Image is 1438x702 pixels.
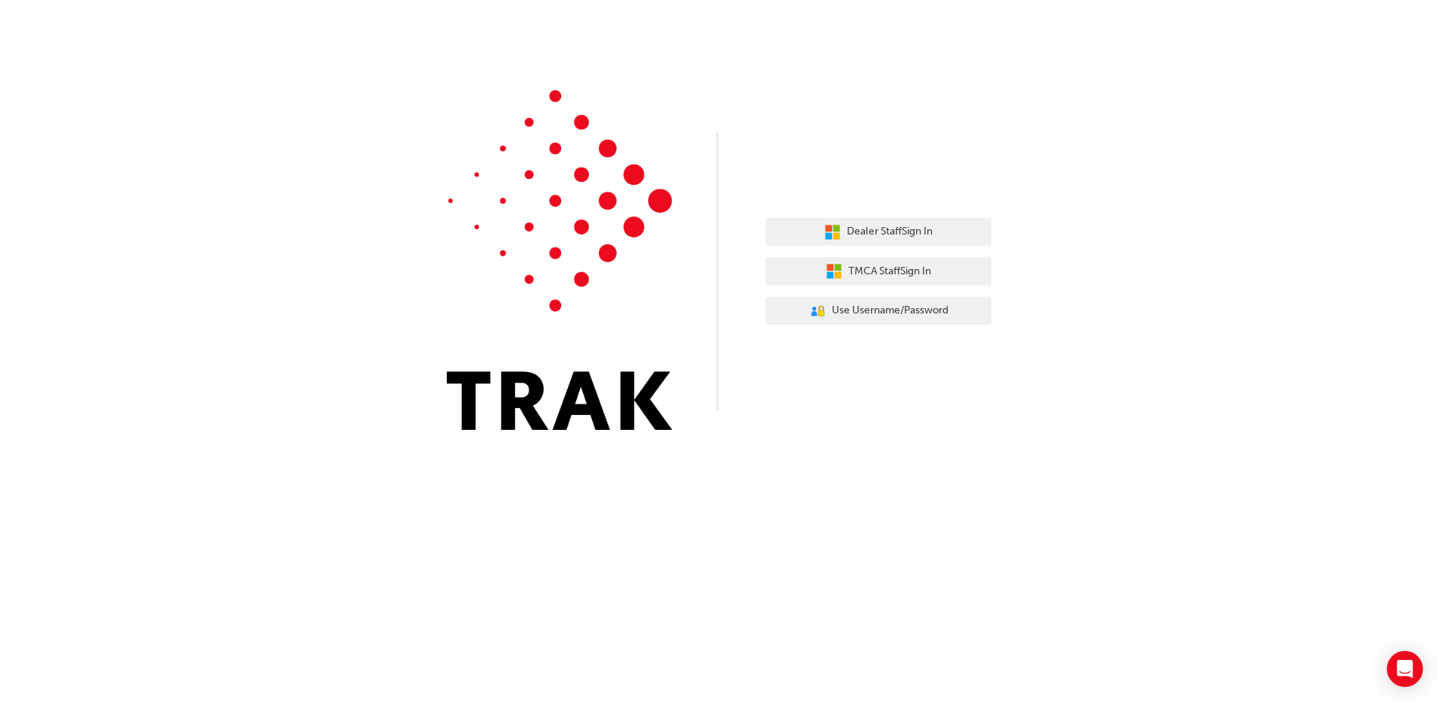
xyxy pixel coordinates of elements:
[447,90,672,430] img: Trak
[847,223,933,241] span: Dealer Staff Sign In
[848,263,931,280] span: TMCA Staff Sign In
[766,218,991,247] button: Dealer StaffSign In
[832,302,948,319] span: Use Username/Password
[1387,651,1423,687] div: Open Intercom Messenger
[766,297,991,325] button: Use Username/Password
[766,257,991,286] button: TMCA StaffSign In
